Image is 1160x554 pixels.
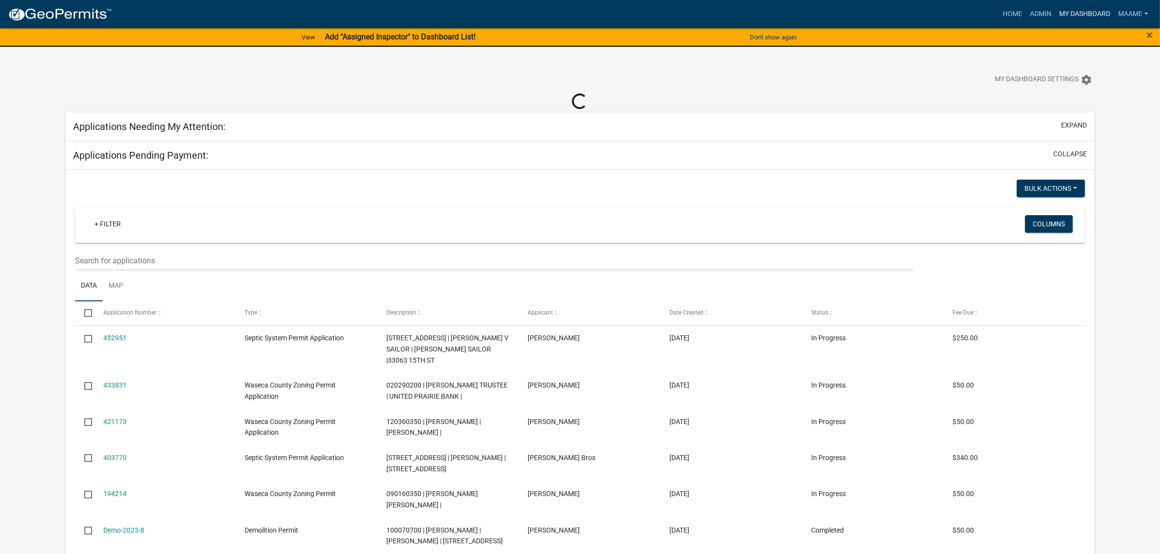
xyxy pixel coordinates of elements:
datatable-header-cell: Description [377,301,519,325]
span: Fee Due [953,309,974,316]
button: Close [1146,29,1153,41]
span: In Progress [811,490,846,498]
datatable-header-cell: Date Created [660,301,802,325]
button: expand [1061,120,1087,130]
a: Maame [1114,5,1152,23]
button: My Dashboard Settingssettings [987,70,1100,89]
h5: Applications Pending Payment: [73,149,209,161]
span: Waseca County Zoning Permit Application [245,418,336,437]
span: 06/10/2025 [669,381,689,389]
span: 04/10/2025 [669,454,689,462]
span: × [1146,28,1153,42]
span: Completed [811,526,844,534]
span: 33063 15TH ST | CASSANDRA V SAILOR | SETH L SAILOR |33063 15TH ST [386,334,509,364]
h5: Applications Needing My Attention: [73,121,226,132]
span: $50.00 [953,526,974,534]
a: Demo-2023-8 [103,526,144,534]
span: Septic System Permit Application [245,334,344,342]
datatable-header-cell: Select [75,301,94,325]
strong: Add "Assigned Inspector" to Dashboard List! [325,32,475,41]
a: 194214 [103,490,127,498]
span: $50.00 [953,381,974,389]
span: $50.00 [953,418,974,425]
span: 120360350 | JULIE D BARTELT | DOUGLAS G BARTELT | [386,418,481,437]
button: Columns [1025,215,1073,233]
span: Waseca County Zoning Permit [245,490,336,498]
datatable-header-cell: Application Number [94,301,235,325]
button: Bulk Actions [1017,180,1085,197]
span: In Progress [811,454,846,462]
span: $340.00 [953,454,978,462]
button: collapse [1053,149,1087,159]
datatable-header-cell: Status [802,301,944,325]
span: Septic System Permit Application [245,454,344,462]
span: Date Created [669,309,704,316]
span: Demolition Permit [245,526,298,534]
span: Waseca County Zoning Permit Application [245,381,336,400]
a: Admin [1026,5,1055,23]
span: $50.00 [953,490,974,498]
span: Tawni [528,418,580,425]
span: 020290200 | AMY DILLON TRUSTEE | UNITED PRAIRIE BANK | [386,381,508,400]
span: Cassandra Sailor [528,334,580,342]
span: My Dashboard Settings [995,74,1079,86]
span: 05/14/2025 [669,418,689,425]
datatable-header-cell: Fee Due [943,301,1085,325]
datatable-header-cell: Type [235,301,377,325]
a: Home [999,5,1026,23]
a: 403770 [103,454,127,462]
button: Don't show again [746,29,800,45]
span: Matthew Marzen [528,526,580,534]
span: Applicant [528,309,553,316]
span: In Progress [811,334,846,342]
span: 08/23/2023 [669,526,689,534]
span: Peter [528,381,580,389]
span: Description [386,309,416,316]
a: 433831 [103,381,127,389]
span: $250.00 [953,334,978,342]
span: In Progress [811,418,846,425]
span: 100070700 | MATTHEW R MARZEN | JAMES E SCHMITT | 653 240TH AVE [386,526,503,545]
input: Search for applications [75,251,914,271]
span: In Progress [811,381,846,389]
span: Application Number [103,309,156,316]
a: Map [103,271,129,302]
span: Sonia Lara [528,490,580,498]
a: + Filter [87,215,129,233]
span: James Bros [528,454,596,462]
a: 421173 [103,418,127,425]
span: 11/21/2023 [669,490,689,498]
a: My Dashboard [1055,5,1114,23]
span: 07/21/2025 [669,334,689,342]
span: Status [811,309,828,316]
a: View [298,29,319,45]
span: 3652 435TH AVE | THERESA A JAMES TRUSTEE |3652 435TH AVE [386,454,506,473]
span: 090160350 | SONIA DOMINGUEZ LARA | [386,490,478,509]
span: Type [245,309,257,316]
i: settings [1081,74,1092,86]
datatable-header-cell: Applicant [518,301,660,325]
a: 452951 [103,334,127,342]
a: Data [75,271,103,302]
